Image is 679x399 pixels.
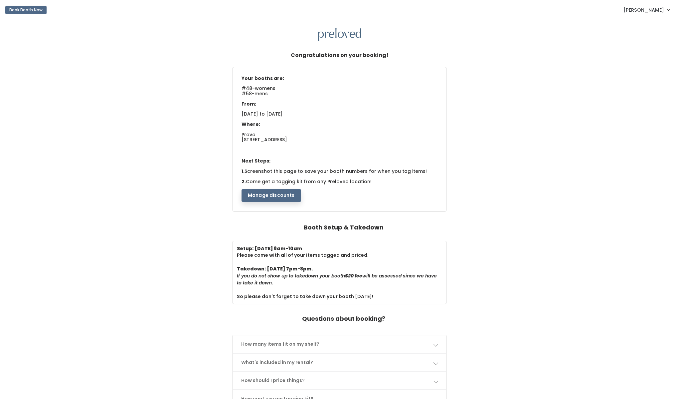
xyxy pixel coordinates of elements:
a: Book Booth Now [5,3,47,17]
button: Book Booth Now [5,6,47,14]
span: Screenshot this page to save your booth numbers for when you tag items! [245,168,427,175]
span: Next Steps: [242,158,270,164]
div: Please come with all of your items tagged and priced. So please don't forget to take down your bo... [237,245,442,300]
b: $20 fee [345,272,362,279]
a: Manage discounts [242,192,301,199]
span: From: [242,101,256,107]
span: Where: [242,121,260,128]
span: Your booths are: [242,75,284,82]
i: If you do not show up to takedown your booth will be assessed since we have to take it down. [237,272,437,286]
h4: Booth Setup & Takedown [304,221,384,234]
span: Come get a tagging kit from any Preloved location! [246,178,372,185]
button: Manage discounts [242,189,301,202]
span: #48-womens [242,85,275,96]
span: #58-mens [242,90,268,101]
a: How should I price things? [233,372,446,389]
h4: Questions about booking? [302,312,385,325]
h5: Congratulations on your booking! [291,49,389,62]
img: preloved logo [318,28,361,41]
span: Provo [STREET_ADDRESS] [242,131,287,143]
a: [PERSON_NAME] [617,3,676,17]
b: Takedown: [DATE] 7pm-8pm. [237,265,313,272]
b: Setup: [DATE] 8am-10am [237,245,302,252]
a: What's included in my rental? [233,354,446,371]
span: [DATE] to [DATE] [242,111,283,117]
a: How many items fit on my shelf? [233,335,446,353]
span: [PERSON_NAME] [623,6,664,14]
div: 1. 2. [238,73,446,202]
